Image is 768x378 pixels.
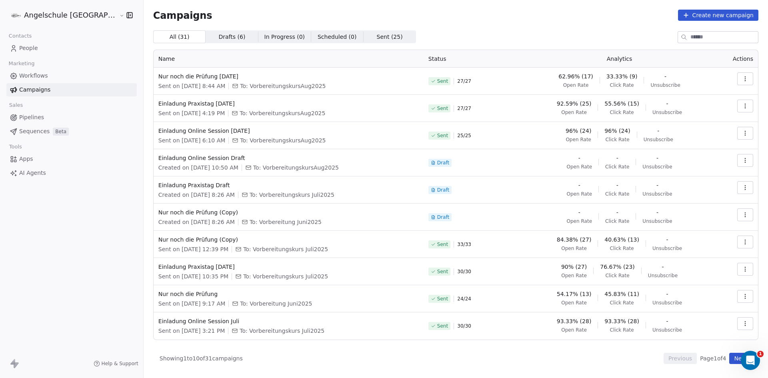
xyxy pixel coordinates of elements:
[662,263,664,271] span: -
[457,268,471,275] span: 30 / 30
[561,300,587,306] span: Open Rate
[566,164,592,170] span: Open Rate
[6,152,137,166] a: Apps
[610,82,634,88] span: Click Rate
[24,10,117,20] span: Angelschule [GEOGRAPHIC_DATA]
[457,323,471,329] span: 30 / 30
[19,113,44,122] span: Pipelines
[158,164,238,172] span: Created on [DATE] 10:50 AM
[604,290,639,298] span: 45.83% (11)
[6,99,26,111] span: Sales
[600,263,635,271] span: 76.67% (23)
[160,354,243,362] span: Showing 1 to 10 of 31 campaigns
[610,245,634,252] span: Click Rate
[10,8,114,22] button: Angelschule [GEOGRAPHIC_DATA]
[437,187,449,193] span: Draft
[240,136,326,144] span: To: VorbereitungskursAug2025
[561,245,587,252] span: Open Rate
[652,327,682,333] span: Unsubscribe
[604,317,639,325] span: 93.33% (28)
[240,82,326,90] span: To: VorbereitungskursAug2025
[561,327,587,333] span: Open Rate
[158,136,226,144] span: Sent on [DATE] 6:10 AM
[610,109,634,116] span: Click Rate
[457,78,471,84] span: 27 / 27
[6,125,137,138] a: SequencesBeta
[741,351,760,370] iframe: Intercom live chat
[605,164,629,170] span: Click Rate
[437,323,448,329] span: Sent
[610,300,634,306] span: Click Rate
[19,127,50,136] span: Sequences
[616,181,618,189] span: -
[437,296,448,302] span: Sent
[578,154,580,162] span: -
[158,191,235,199] span: Created on [DATE] 8:26 AM
[644,136,673,143] span: Unsubscribe
[154,50,424,68] th: Name
[457,296,471,302] span: 24 / 24
[158,290,419,298] span: Nur noch die Prüfung
[437,132,448,139] span: Sent
[715,50,758,68] th: Actions
[250,218,322,226] span: To: Vorbereitung Juni2025
[437,214,449,220] span: Draft
[561,263,587,271] span: 90% (27)
[678,10,758,21] button: Create new campaign
[437,160,449,166] span: Draft
[757,351,764,357] span: 1
[158,109,225,117] span: Sent on [DATE] 4:19 PM
[437,78,448,84] span: Sent
[318,33,357,41] span: Scheduled ( 0 )
[240,109,325,117] span: To: VorbereitungskursAug2025
[94,360,138,367] a: Help & Support
[657,127,659,135] span: -
[240,327,324,335] span: To: Vorbereitungskurs Juli2025
[605,272,629,279] span: Click Rate
[557,236,592,244] span: 84.38% (27)
[561,272,587,279] span: Open Rate
[19,169,46,177] span: AI Agents
[158,82,226,90] span: Sent on [DATE] 8:44 AM
[616,154,618,162] span: -
[158,154,419,162] span: Einladung Online Session Draft
[377,33,403,41] span: Sent ( 25 )
[566,218,592,224] span: Open Rate
[158,236,419,244] span: Nur noch die Prüfung (Copy)
[656,208,658,216] span: -
[11,10,21,20] img: logo180-180.png
[158,317,419,325] span: Einladung Online Session Juli
[218,33,245,41] span: Drafts ( 6 )
[652,245,682,252] span: Unsubscribe
[604,127,630,135] span: 96% (24)
[158,181,419,189] span: Einladung Praxistag Draft
[102,360,138,367] span: Help & Support
[437,268,448,275] span: Sent
[158,100,419,108] span: Einladung Praxistag [DATE]
[6,42,137,55] a: People
[666,317,668,325] span: -
[652,300,682,306] span: Unsubscribe
[264,33,305,41] span: In Progress ( 0 )
[153,10,212,21] span: Campaigns
[158,327,225,335] span: Sent on [DATE] 3:21 PM
[605,136,629,143] span: Click Rate
[53,128,69,136] span: Beta
[6,69,137,82] a: Workflows
[605,218,629,224] span: Click Rate
[666,236,668,244] span: -
[158,272,228,280] span: Sent on [DATE] 10:35 PM
[656,154,658,162] span: -
[243,245,328,253] span: To: Vorbereitungskurs Juli2025
[457,105,471,112] span: 27 / 27
[561,109,587,116] span: Open Rate
[650,82,680,88] span: Unsubscribe
[652,109,682,116] span: Unsubscribe
[604,100,639,108] span: 55.56% (15)
[700,354,726,362] span: Page 1 of 4
[457,132,471,139] span: 25 / 25
[604,236,639,244] span: 40.63% (13)
[610,327,634,333] span: Click Rate
[424,50,524,68] th: Status
[158,263,419,271] span: Einladung Praxistag [DATE]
